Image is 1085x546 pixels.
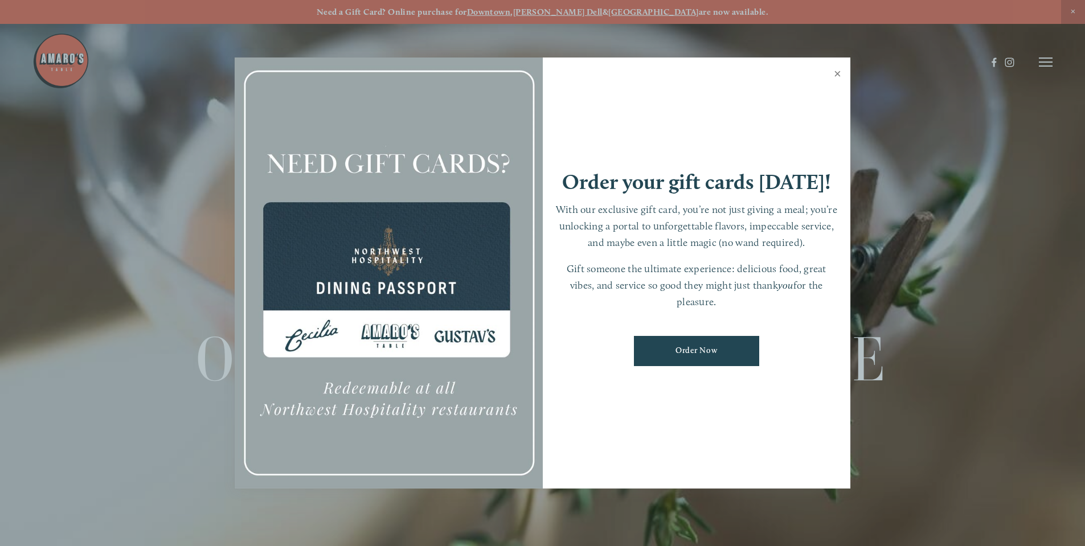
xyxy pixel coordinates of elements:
[778,279,793,291] em: you
[634,336,759,366] a: Order Now
[554,261,840,310] p: Gift someone the ultimate experience: delicious food, great vibes, and service so good they might...
[826,59,849,91] a: Close
[554,202,840,251] p: With our exclusive gift card, you’re not just giving a meal; you’re unlocking a portal to unforge...
[562,171,831,192] h1: Order your gift cards [DATE]!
